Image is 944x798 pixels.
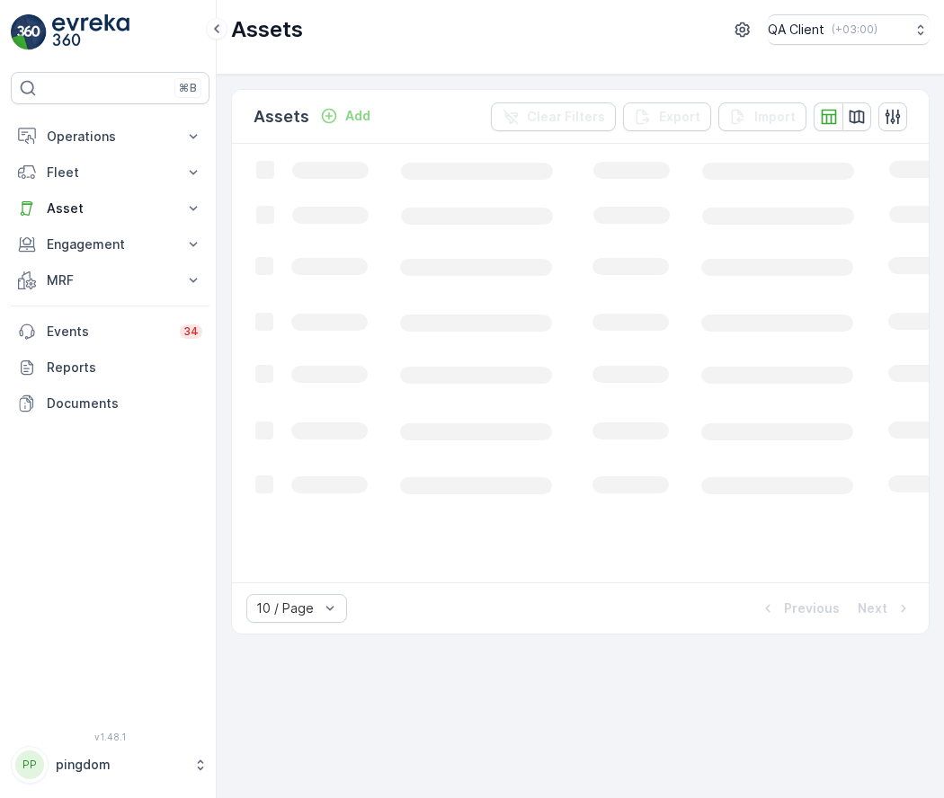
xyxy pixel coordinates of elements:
[11,314,209,350] a: Events34
[491,102,616,131] button: Clear Filters
[768,21,824,39] p: QA Client
[754,108,796,126] p: Import
[11,746,209,784] button: PPpingdom
[784,599,840,617] p: Previous
[345,107,370,125] p: Add
[659,108,700,126] p: Export
[11,191,209,226] button: Asset
[11,155,209,191] button: Fleet
[47,164,174,182] p: Fleet
[527,108,605,126] p: Clear Filters
[757,598,842,619] button: Previous
[832,22,877,37] p: ( +03:00 )
[179,81,197,95] p: ⌘B
[856,598,914,619] button: Next
[11,386,209,421] a: Documents
[47,359,202,377] p: Reports
[718,102,806,131] button: Import
[56,756,184,774] p: pingdom
[11,731,209,742] span: v 1.48.1
[858,599,887,617] p: Next
[11,14,47,50] img: logo
[623,102,711,131] button: Export
[231,15,303,44] p: Assets
[47,323,169,341] p: Events
[47,271,174,289] p: MRF
[11,350,209,386] a: Reports
[768,14,930,45] button: QA Client(+03:00)
[47,395,202,412] p: Documents
[11,262,209,298] button: MRF
[47,235,174,253] p: Engagement
[254,104,309,129] p: Assets
[183,324,199,339] p: 34
[11,119,209,155] button: Operations
[52,14,129,50] img: logo_light-DOdMpM7g.png
[313,105,378,127] button: Add
[11,226,209,262] button: Engagement
[47,199,174,217] p: Asset
[47,128,174,146] p: Operations
[15,750,44,779] div: PP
